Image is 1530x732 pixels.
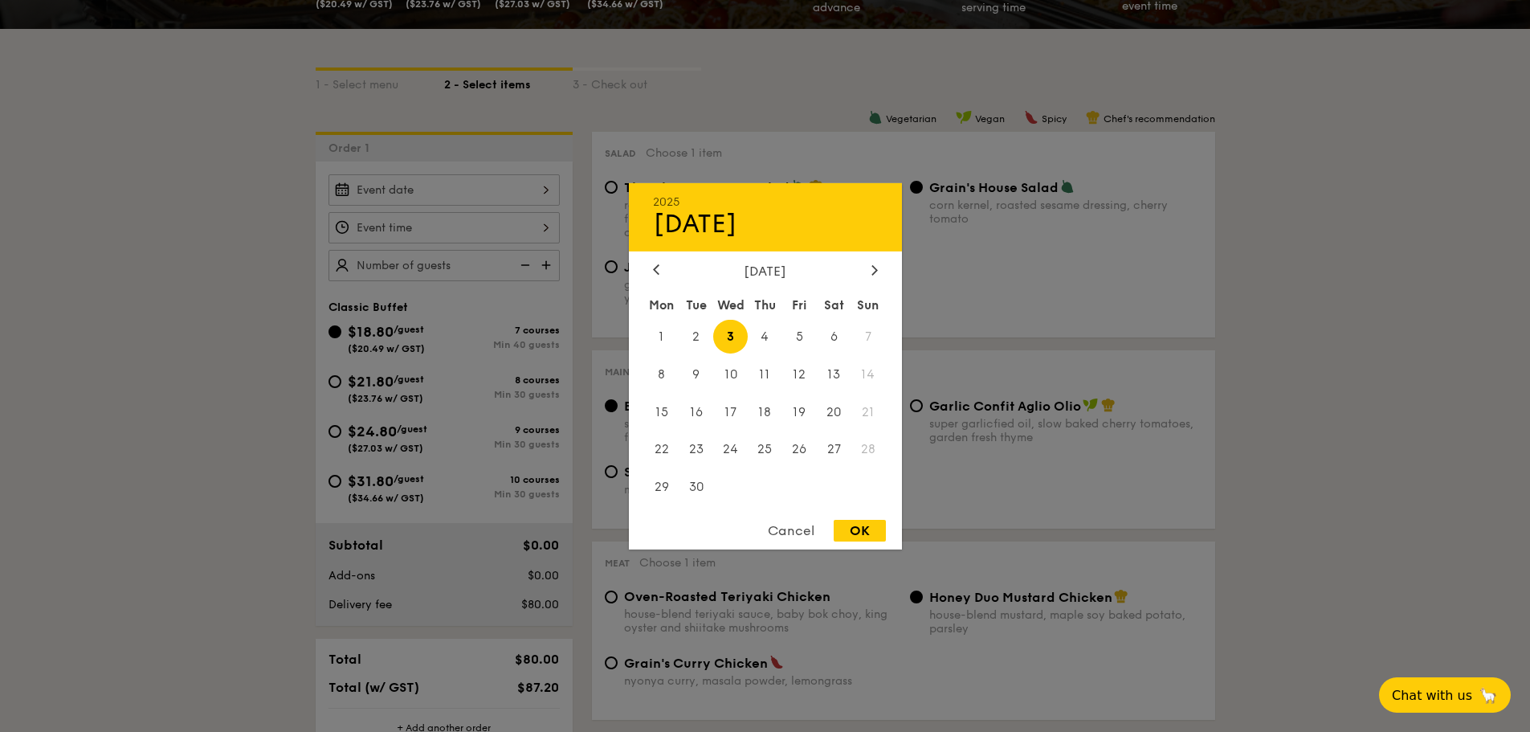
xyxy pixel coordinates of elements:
span: 26 [782,432,817,467]
span: 8 [645,357,679,391]
span: 2 [679,319,713,354]
div: Sat [817,290,851,319]
span: 🦙 [1479,686,1498,705]
span: 22 [645,432,679,467]
span: 30 [679,470,713,505]
span: 16 [679,395,713,429]
span: 7 [851,319,886,354]
div: Sun [851,290,886,319]
span: 25 [748,432,782,467]
div: Mon [645,290,679,319]
span: 13 [817,357,851,391]
div: Thu [748,290,782,319]
span: 6 [817,319,851,354]
span: 24 [713,432,748,467]
div: OK [834,520,886,542]
span: 15 [645,395,679,429]
div: Wed [713,290,748,319]
div: 2025 [653,194,878,208]
div: Cancel [752,520,830,542]
span: 10 [713,357,748,391]
div: [DATE] [653,208,878,239]
span: 20 [817,395,851,429]
div: [DATE] [653,263,878,278]
span: 5 [782,319,817,354]
span: 28 [851,432,886,467]
span: 29 [645,470,679,505]
span: Chat with us [1392,688,1472,703]
span: 14 [851,357,886,391]
div: Tue [679,290,713,319]
button: Chat with us🦙 [1379,677,1511,713]
span: 21 [851,395,886,429]
span: 23 [679,432,713,467]
span: 1 [645,319,679,354]
span: 3 [713,319,748,354]
span: 17 [713,395,748,429]
span: 18 [748,395,782,429]
div: Fri [782,290,817,319]
span: 12 [782,357,817,391]
span: 19 [782,395,817,429]
span: 9 [679,357,713,391]
span: 4 [748,319,782,354]
span: 11 [748,357,782,391]
span: 27 [817,432,851,467]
